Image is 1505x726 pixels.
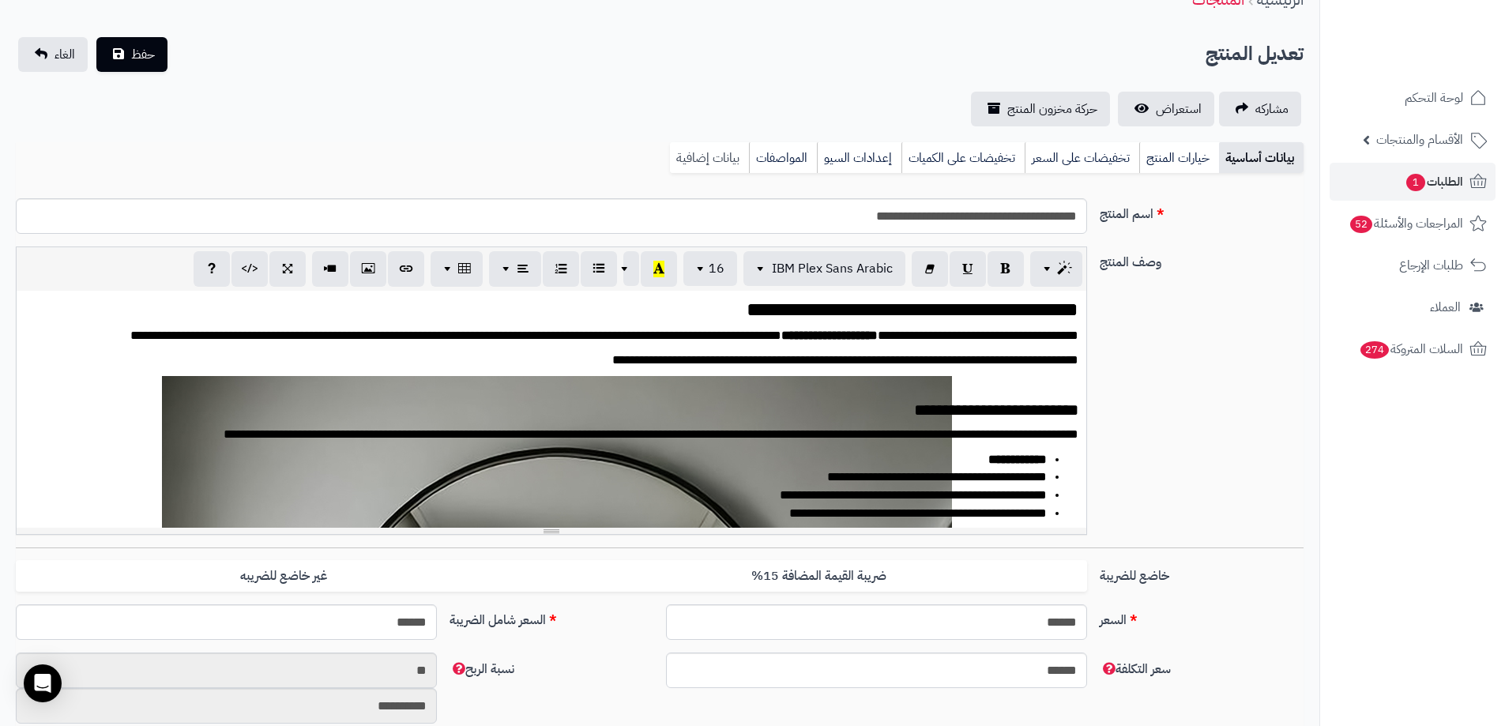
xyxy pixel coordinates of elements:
span: طلبات الإرجاع [1399,254,1463,276]
button: 16 [683,251,737,286]
span: المراجعات والأسئلة [1349,213,1463,235]
span: 16 [709,259,724,278]
span: نسبة الربح [450,660,514,679]
label: ضريبة القيمة المضافة 15% [551,560,1087,592]
span: الغاء [55,45,75,64]
label: السعر [1093,604,1310,630]
label: وصف المنتج [1093,246,1310,272]
span: الأقسام والمنتجات [1376,129,1463,151]
a: بيانات أساسية [1219,142,1304,174]
a: العملاء [1330,288,1496,326]
a: السلات المتروكة274 [1330,330,1496,368]
label: غير خاضع للضريبه [16,560,551,592]
a: الغاء [18,37,88,72]
span: IBM Plex Sans Arabic [772,259,893,278]
div: Open Intercom Messenger [24,664,62,702]
a: المواصفات [749,142,817,174]
a: خيارات المنتج [1139,142,1219,174]
label: خاضع للضريبة [1093,560,1310,585]
span: سعر التكلفة [1100,660,1171,679]
span: السلات المتروكة [1359,338,1463,360]
button: IBM Plex Sans Arabic [743,251,905,286]
label: السعر شامل الضريبة [443,604,660,630]
a: تخفيضات على السعر [1025,142,1139,174]
img: logo-2.png [1398,39,1490,73]
a: بيانات إضافية [670,142,749,174]
label: اسم المنتج [1093,198,1310,224]
span: العملاء [1430,296,1461,318]
a: إعدادات السيو [817,142,901,174]
a: تخفيضات على الكميات [901,142,1025,174]
span: 274 [1360,341,1389,359]
a: حركة مخزون المنتج [971,92,1110,126]
a: مشاركه [1219,92,1301,126]
h2: تعديل المنتج [1206,38,1304,70]
span: حفظ [131,45,155,64]
span: الطلبات [1405,171,1463,193]
span: 1 [1406,174,1425,191]
span: حركة مخزون المنتج [1007,100,1097,118]
span: استعراض [1156,100,1202,118]
a: المراجعات والأسئلة52 [1330,205,1496,243]
span: مشاركه [1255,100,1289,118]
span: 52 [1350,216,1372,233]
a: الطلبات1 [1330,163,1496,201]
a: طلبات الإرجاع [1330,246,1496,284]
a: استعراض [1118,92,1214,126]
span: لوحة التحكم [1405,87,1463,109]
button: حفظ [96,37,167,72]
a: لوحة التحكم [1330,79,1496,117]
